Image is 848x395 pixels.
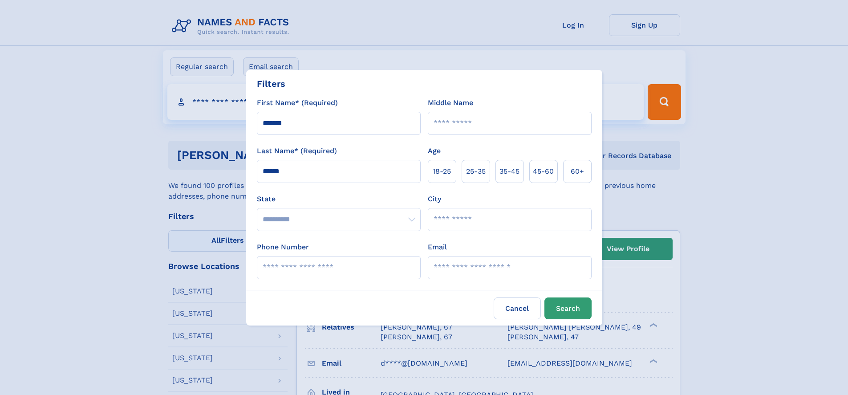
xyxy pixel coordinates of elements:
span: 60+ [571,166,584,177]
span: 45‑60 [533,166,554,177]
button: Search [544,297,592,319]
label: First Name* (Required) [257,98,338,108]
label: Middle Name [428,98,473,108]
span: 25‑35 [466,166,486,177]
label: Email [428,242,447,252]
label: State [257,194,421,204]
span: 35‑45 [499,166,519,177]
span: 18‑25 [433,166,451,177]
label: Phone Number [257,242,309,252]
label: City [428,194,441,204]
label: Cancel [494,297,541,319]
label: Last Name* (Required) [257,146,337,156]
div: Filters [257,77,285,90]
label: Age [428,146,441,156]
